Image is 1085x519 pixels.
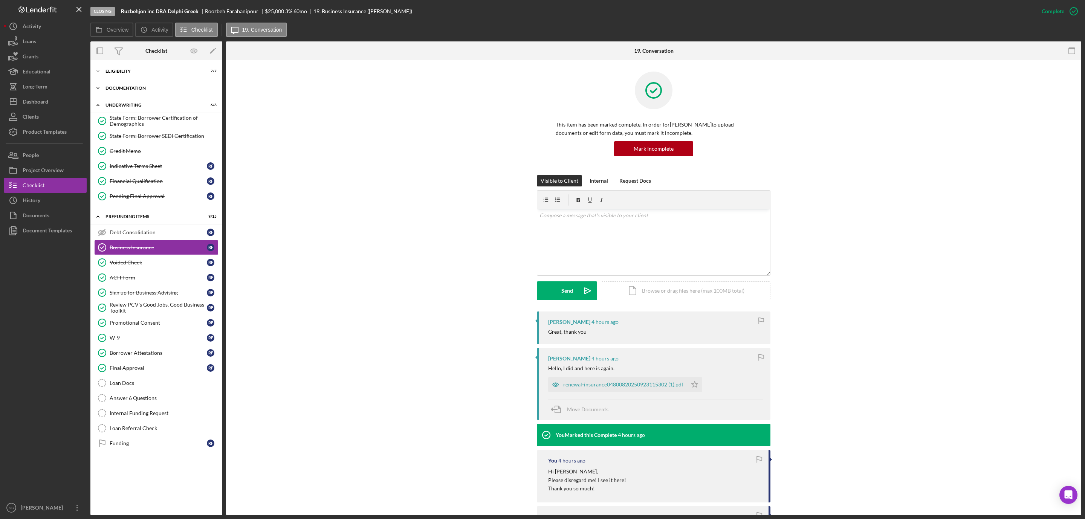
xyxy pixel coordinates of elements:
a: State Form: Borrower Certification of Demographics [94,113,219,128]
button: Documents [4,208,87,223]
div: Loans [23,34,36,51]
a: Credit Memo [94,143,219,159]
a: Long-Term [4,79,87,94]
div: People [23,148,39,165]
button: Move Documents [548,400,616,419]
div: Sign up for Business Advising [110,290,207,296]
button: Checklist [175,23,218,37]
button: Grants [4,49,87,64]
div: 9 / 15 [203,214,217,219]
a: Final ApprovalRF [94,360,219,376]
button: Dashboard [4,94,87,109]
div: Credit Memo [110,148,218,154]
a: Checklist [4,178,87,193]
a: FundingRF [94,436,219,451]
button: Request Docs [616,175,655,186]
button: Activity [4,19,87,34]
button: renewal-insurance04800820250923115302 (1).pdf [548,377,702,392]
div: Internal [590,175,608,186]
button: Complete [1034,4,1081,19]
div: [PERSON_NAME] [548,356,590,362]
div: Send [561,281,573,300]
div: Loan Referral Check [110,425,218,431]
a: Borrower AttestationsRF [94,345,219,360]
div: R F [207,259,214,266]
div: R F [207,334,214,342]
button: Project Overview [4,163,87,178]
div: R F [207,289,214,296]
div: Indicative Terms Sheet [110,163,207,169]
div: Project Overview [23,163,64,180]
time: 2025-10-09 17:41 [591,319,619,325]
div: Educational [23,64,50,81]
button: Mark Incomplete [614,141,693,156]
div: 3 % [285,8,292,14]
a: Promotional ConsentRF [94,315,219,330]
div: R F [207,244,214,251]
a: Product Templates [4,124,87,139]
button: Internal [586,175,612,186]
div: R F [207,192,214,200]
div: Closing [90,7,115,16]
div: R F [207,162,214,170]
a: Financial QualificationRF [94,174,219,189]
div: 60 mo [293,8,307,14]
div: Eligibility [105,69,198,73]
label: Checklist [191,27,213,33]
div: 19. Conversation [634,48,674,54]
a: Business InsuranceRF [94,240,219,255]
div: Debt Consolidation [110,229,207,235]
div: Clients [23,109,39,126]
a: Loan Docs [94,376,219,391]
div: Business Insurance [110,244,207,250]
button: History [4,193,87,208]
b: Ruzbehjon inc DBA Delphi Greek [121,8,199,14]
div: Internal Funding Request [110,410,218,416]
button: 19. Conversation [226,23,287,37]
div: R F [207,319,214,327]
div: Review PCV's Good Jobs, Good Business Toolkit [110,302,207,314]
div: 7 / 7 [203,69,217,73]
div: renewal-insurance04800820250923115302 (1).pdf [563,382,683,388]
button: Document Templates [4,223,87,238]
div: You [548,458,557,464]
div: Documents [23,208,49,225]
div: Activity [23,19,41,36]
div: R F [207,349,214,357]
a: Review PCV's Good Jobs, Good Business ToolkitRF [94,300,219,315]
div: Dashboard [23,94,48,111]
div: Document Templates [23,223,72,240]
div: Final Approval [110,365,207,371]
div: Documentation [105,86,213,90]
div: Grants [23,49,38,66]
button: Loans [4,34,87,49]
div: State Form: Borrower Certification of Demographics [110,115,218,127]
div: R F [207,440,214,447]
div: Checklist [145,48,167,54]
a: State Form: Borrower SEDI Certification [94,128,219,143]
button: Send [537,281,597,300]
a: Sign up for Business AdvisingRF [94,285,219,300]
div: ACH Form [110,275,207,281]
button: Visible to Client [537,175,582,186]
button: Educational [4,64,87,79]
div: Underwriting [105,103,198,107]
text: SS [9,506,14,510]
button: People [4,148,87,163]
div: [PERSON_NAME] [548,319,590,325]
div: Promotional Consent [110,320,207,326]
a: ACH FormRF [94,270,219,285]
button: Activity [135,23,173,37]
a: Answer 6 Questions [94,391,219,406]
button: SS[PERSON_NAME] [4,500,87,515]
button: Clients [4,109,87,124]
div: Prefunding Items [105,214,198,219]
